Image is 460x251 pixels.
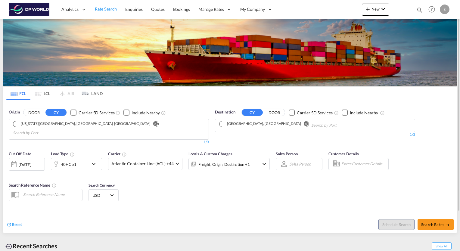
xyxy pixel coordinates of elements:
md-icon: icon-backup-restore [5,243,13,250]
span: Bookings [173,7,190,12]
md-checkbox: Checkbox No Ink [289,109,333,116]
input: Chips input. [13,128,70,138]
button: DOOR [264,109,285,116]
md-chips-wrap: Chips container. Use arrow keys to select chips. [218,119,371,130]
button: CY [45,109,67,116]
input: Search Reference Name [20,190,82,199]
span: Load Type [51,151,75,156]
span: Analytics [61,6,79,12]
div: icon-magnify [416,7,423,16]
span: Rate Search [95,6,117,11]
div: E [440,5,449,14]
span: Destination [215,109,235,115]
div: 1/3 [215,132,415,137]
md-datepicker: Select [9,170,13,178]
md-chips-wrap: Chips container. Use arrow keys to select chips. [12,119,206,138]
md-icon: icon-information-outline [70,152,75,157]
input: Chips input. [311,121,368,130]
md-checkbox: Checkbox No Ink [123,109,160,116]
div: Carrier SD Services [79,110,114,116]
md-checkbox: Checkbox No Ink [70,109,114,116]
md-icon: The selected Trucker/Carrierwill be displayed in the rate results If the rates are from another f... [122,152,127,157]
div: OriginDOOR CY Checkbox No InkUnchecked: Search for CY (Container Yard) services for all selected ... [3,100,457,233]
div: Freight Origin Destination Factory Stuffing [198,160,250,169]
div: [DATE] [9,158,45,171]
img: c08ca190194411f088ed0f3ba295208c.png [9,3,50,16]
button: Search Ratesicon-arrow-right [418,219,454,230]
button: Remove [300,121,309,127]
span: Search Currency [89,183,115,187]
md-icon: Your search will be saved by the below given name [52,183,57,188]
div: icon-refreshReset [6,222,22,228]
span: Reset [12,222,22,227]
div: 40HC x1icon-chevron-down [51,158,102,170]
md-icon: icon-magnify [416,7,423,13]
md-tab-item: LAND [79,87,103,100]
md-select: Sales Person [289,160,312,168]
span: Cut Off Date [9,151,31,156]
md-icon: icon-chevron-down [261,160,268,168]
div: Include Nearby [132,110,160,116]
span: USD [92,193,109,198]
div: Help [427,4,440,15]
div: [DATE] [19,162,31,167]
md-icon: icon-chevron-down [380,5,387,13]
md-icon: Unchecked: Ignores neighbouring ports when fetching rates.Checked : Includes neighbouring ports w... [380,110,385,115]
button: CY [242,109,263,116]
md-tab-item: FCL [6,87,30,100]
span: Search Reference Name [9,183,57,187]
md-icon: icon-arrow-right [446,223,450,227]
button: Note: By default Schedule search will only considerorigin ports, destination ports and cut off da... [378,219,415,230]
div: Carrier SD Services [297,110,333,116]
span: Atlantic Container Line (ACL) +44 [111,161,174,167]
div: Include Nearby [350,110,378,116]
button: Remove [149,121,158,127]
div: 40HC x1 [61,160,76,169]
md-icon: icon-refresh [6,222,12,227]
md-icon: icon-chevron-down [90,160,100,168]
span: Customer Details [328,151,359,156]
span: Search Rates [421,222,450,227]
md-tab-item: LCL [30,87,54,100]
span: Manage Rates [198,6,224,12]
md-icon: Unchecked: Search for CY (Container Yard) services for all selected carriers.Checked : Search for... [116,110,120,115]
div: Kansas City, KS, USKCK [15,121,151,126]
md-select: Select Currency: $ USDUnited States Dollar [92,191,115,200]
div: Press delete to remove this chip. [221,121,302,126]
button: DOOR [23,109,45,116]
div: Osaka, JPOSA [221,121,301,126]
span: Show All [432,242,452,250]
md-icon: Unchecked: Ignores neighbouring ports when fetching rates.Checked : Includes neighbouring ports w... [161,110,166,115]
md-icon: Unchecked: Search for CY (Container Yard) services for all selected carriers.Checked : Search for... [334,110,339,115]
span: Origin [9,109,20,115]
input: Enter Customer Details [341,160,387,169]
span: Locals & Custom Charges [188,151,232,156]
span: Enquiries [125,7,143,12]
md-checkbox: Checkbox No Ink [342,109,378,116]
span: Carrier [108,151,127,156]
button: icon-plus 400-fgNewicon-chevron-down [362,4,389,16]
span: New [364,7,387,11]
div: 1/3 [9,140,209,145]
span: Quotes [151,7,164,12]
div: Press delete to remove this chip. [15,121,152,126]
img: LCL+%26+FCL+BACKGROUND.png [3,19,457,86]
span: Help [427,4,437,14]
span: My Company [240,6,265,12]
md-icon: icon-plus 400-fg [364,5,371,13]
md-pagination-wrapper: Use the left and right arrow keys to navigate between tabs [6,87,103,100]
div: Freight Origin Destination Factory Stuffingicon-chevron-down [188,158,270,170]
span: Sales Person [276,151,298,156]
